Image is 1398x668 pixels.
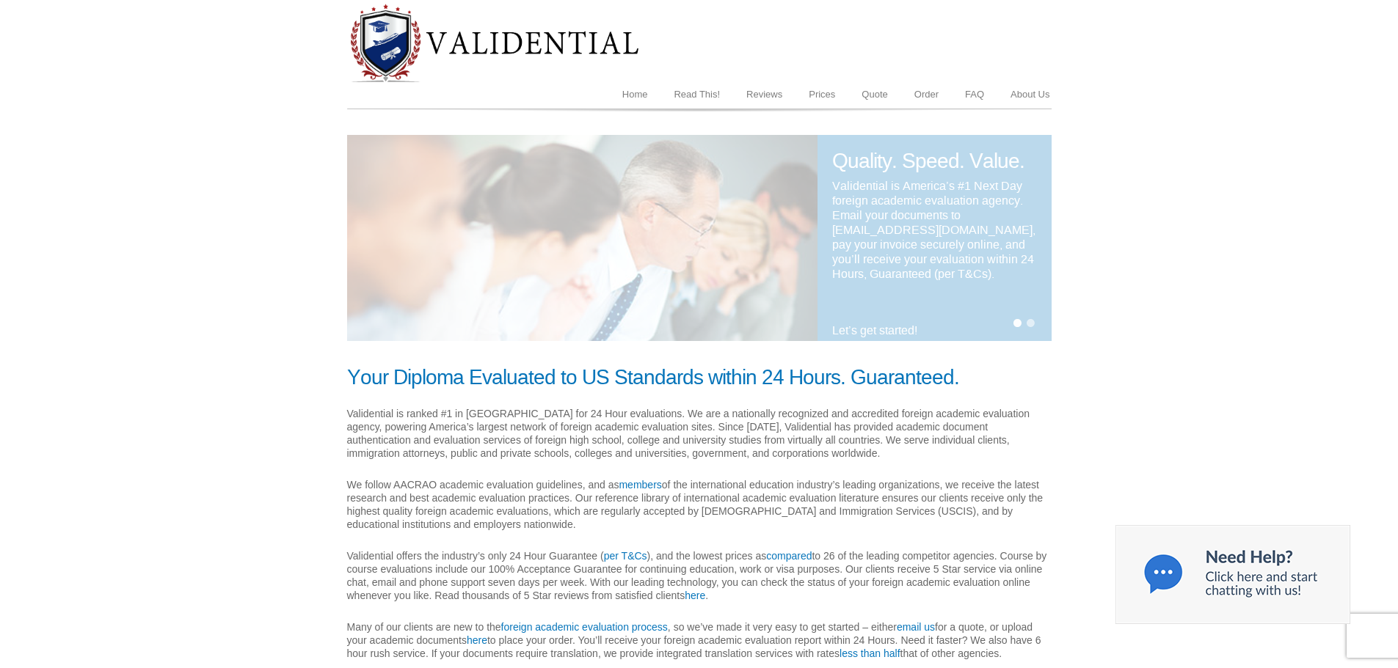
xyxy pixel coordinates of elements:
a: Quote [848,81,900,109]
a: here [467,634,487,646]
p: Validential offers the industry’s only 24 Hour Guarantee ( ), and the lowest prices as to 26 of t... [347,549,1052,602]
iframe: LiveChat chat widget [1192,622,1398,668]
p: Validential is ranked #1 in [GEOGRAPHIC_DATA] for 24 Hour evaluations. We are a nationally recogn... [347,407,1052,460]
a: 1 [1013,319,1024,329]
a: Order [901,81,952,109]
a: Prices [796,81,848,109]
a: foreign academic evaluation process [501,621,668,633]
a: members [619,479,661,491]
h4: Validential is America’s #1 Next Day foreign academic evaluation agency. Email your documents to ... [832,173,1037,282]
a: compared [766,550,812,562]
a: 2 [1027,319,1037,329]
h1: Quality. Speed. Value. [832,150,1037,173]
a: Read This! [660,81,733,109]
a: here [685,590,705,601]
img: Chat now [1115,525,1350,624]
a: less than half [840,647,900,659]
img: Diploma Evaluation Service [347,3,641,84]
h1: Your Diploma Evaluated to US Standards within 24 Hours. Guaranteed. [347,366,1052,389]
a: FAQ [952,81,997,109]
p: Many of our clients are new to the , so we’ve made it very easy to get started – either for a quo... [347,620,1052,660]
a: per T&Cs [604,550,647,562]
p: We follow AACRAO academic evaluation guidelines, and as of the international education industry’s... [347,478,1052,531]
a: Reviews [733,81,796,109]
a: About Us [997,81,1063,109]
h4: Let’s get started! [832,318,1037,338]
a: Home [609,81,661,109]
a: email us [897,621,935,633]
img: Validential [347,135,818,341]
